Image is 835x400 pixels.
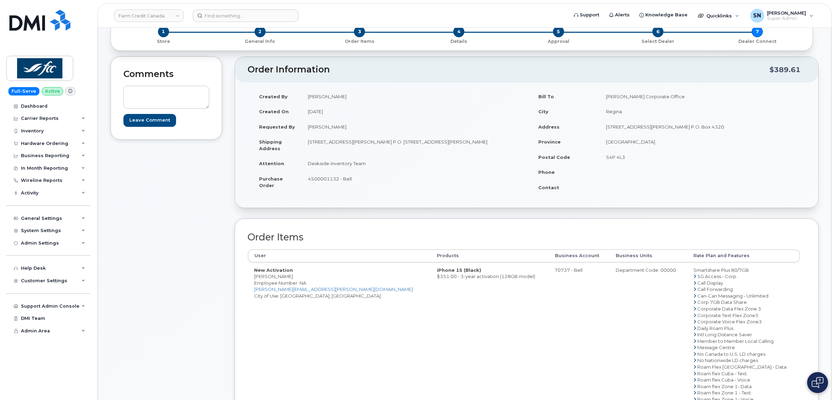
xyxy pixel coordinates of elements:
input: Leave Comment [123,114,176,127]
a: 6 Select Dealer [608,37,707,45]
p: Order Items [313,38,407,45]
span: No Nationwide LD charges [697,357,758,363]
td: [GEOGRAPHIC_DATA] [600,134,800,149]
span: 6 [652,26,663,37]
span: Message Centre [697,345,735,350]
strong: Contact [538,185,559,190]
span: SN [753,11,761,20]
strong: Requested By [259,124,295,130]
h2: Order Information [248,65,769,75]
a: [PERSON_NAME][EMAIL_ADDRESS][PERSON_NAME][DOMAIN_NAME] [254,286,413,292]
td: [STREET_ADDRESS][PERSON_NAME] P.O. [STREET_ADDRESS][PERSON_NAME] [302,134,522,156]
span: Roam flex Cuba - Voice [697,377,750,383]
strong: City [538,109,548,114]
strong: iPhone 15 (Black) [437,267,481,273]
div: Quicklinks [693,9,744,23]
strong: New Activation [254,267,293,273]
span: Can-Can Messaging - Unlimited [697,293,768,299]
td: Regina [600,104,800,119]
strong: Address [538,124,560,130]
td: [PERSON_NAME] [302,119,522,134]
strong: Phone [538,169,555,175]
strong: Attention [259,161,284,166]
span: Knowledge Base [645,11,688,18]
strong: Bill To [538,94,554,99]
span: 4 [453,26,464,37]
td: [PERSON_NAME] [302,89,522,104]
th: User [248,249,431,262]
input: Find something... [193,9,298,22]
th: Business Units [609,249,687,262]
span: 4500001132 - Bell [308,176,352,182]
td: [DATE] [302,104,522,119]
td: [PERSON_NAME] Corporate Office [600,89,800,104]
div: $389.61 [769,63,800,76]
span: Employee Number: NA [254,280,306,286]
strong: Province [538,139,561,145]
a: Knowledge Base [635,8,692,22]
a: Alerts [604,8,635,22]
strong: Shipping Address [259,139,282,151]
p: Approval [511,38,605,45]
a: 2 General Info [210,37,310,45]
span: Roam flex Zone 1- Data [697,384,752,389]
span: Roam flex Zone 1 - Text [697,390,751,395]
span: Call Forwarding [697,286,733,292]
span: No Canada to U.S. LD charges [697,351,765,357]
a: Support [569,8,604,22]
p: Store [119,38,207,45]
h2: Order Items [248,232,800,243]
span: Roam Flex [GEOGRAPHIC_DATA] - Data [697,364,787,370]
th: Business Account [549,249,609,262]
strong: Purchase Order [259,176,283,188]
span: [PERSON_NAME] [767,10,806,16]
span: 3 [354,26,365,37]
span: Roam flex Cuba - Text [697,371,747,376]
th: Products [431,249,549,262]
h2: Comments [123,69,209,79]
div: Department Code: 00000 [616,267,681,274]
span: 5G Access - Corp [697,274,736,279]
a: Farm Credit Canada [114,9,184,22]
span: Corporate Voice Flex Zone3 [697,319,762,324]
span: Quicklinks [706,13,732,18]
a: 1 Store [116,37,210,45]
span: Corp 7GB Data Share [697,299,747,305]
td: [STREET_ADDRESS][PERSON_NAME] P.O. Box 4320 [600,119,800,134]
span: Super Admin [767,16,806,21]
span: Daily Roam Plus [697,325,733,331]
a: 4 Details [409,37,509,45]
span: Call Display [697,280,723,286]
div: Sabrina Nguyen [745,9,818,23]
span: 5 [553,26,564,37]
span: 2 [255,26,266,37]
span: 1 [158,26,169,37]
span: Corporate Data Flex Zone 3 [697,306,761,311]
span: Support [580,11,599,18]
p: General Info [213,38,307,45]
span: Member to Member Local Calling [697,338,774,344]
td: Deskside-Inventory Team [302,156,522,171]
th: Rate Plan and Features [687,249,800,262]
span: Alerts [615,11,630,18]
strong: Created On [259,109,289,114]
p: Select Dealer [611,38,705,45]
td: S4P 4L3 [600,149,800,165]
img: Open chat [812,377,823,388]
strong: Created By [259,94,288,99]
a: 3 Order Items [310,37,409,45]
p: Details [412,38,506,45]
span: Intl Long Distance Saver [697,332,752,337]
strong: Postal Code [538,154,570,160]
span: Corporate Text Flex Zone3 [697,313,758,318]
a: 5 Approval [509,37,608,45]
